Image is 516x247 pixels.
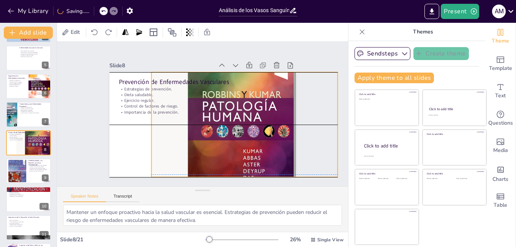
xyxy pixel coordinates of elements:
[28,165,49,166] p: Interconexión con otras enfermedades.
[359,98,413,100] div: Click to add text
[28,168,49,169] p: Importancia de la atención integral.
[19,53,49,55] p: Importancia de la detección temprana.
[413,47,469,60] button: Create theme
[359,172,413,175] div: Click to add title
[63,205,342,226] textarea: Mantener un enfoque proactivo hacia la salud vascular es esencial. Estrategias de prevención pued...
[69,28,81,36] span: Edit
[427,178,451,180] div: Click to add text
[19,50,49,52] p: Enfermedades más frecuentes.
[485,105,516,132] div: Get real-time input from your audience
[8,221,49,223] p: Toma de decisiones informadas.
[19,54,49,56] p: Factores de riesgo asociados.
[42,90,49,97] div: 6
[429,114,479,116] div: Click to add text
[219,5,289,16] input: Insert title
[121,83,288,106] p: Dieta saludable.
[8,196,49,197] p: Colaboración interdisciplinaria.
[40,203,49,210] div: 10
[19,52,49,53] p: Consecuencias de estas enfermedades.
[8,80,26,82] p: Métodos de diagnóstico.
[60,236,206,243] div: Slide 8 / 21
[485,132,516,160] div: Add images, graphics, shapes or video
[42,146,49,153] div: 8
[8,225,49,227] p: Impacto en la salud pública.
[6,158,51,184] div: 9
[485,78,516,105] div: Add text boxes
[114,52,219,71] div: Slide 8
[40,231,49,238] div: 11
[488,119,513,127] span: Questions
[6,46,51,71] div: 5
[456,178,480,180] div: Click to add text
[492,175,508,184] span: Charts
[119,100,286,123] p: Importancia de la prevención.
[485,23,516,50] div: Change the overall theme
[492,5,506,18] div: A M
[42,62,49,68] div: 5
[63,194,106,202] button: Speaker Notes
[19,47,49,49] p: Enfermedades Vasculares Comunes
[6,187,51,212] div: 10
[355,73,434,83] button: Apply theme to all slides
[122,69,290,95] p: Prevención de Enfermedades Vasculares
[364,155,412,157] div: Click to add body
[8,84,26,86] p: Análisis de laboratorio.
[6,102,51,127] div: 7
[42,174,49,181] div: 9
[28,170,49,172] p: Educación sobre salud vascular.
[19,107,49,108] p: Opciones de tratamiento.
[28,169,49,171] p: Prevención de enfermedades asociadas.
[8,81,26,83] p: Importancia de la ecografía.
[106,194,140,202] button: Transcript
[359,178,376,180] div: Click to add text
[8,83,26,84] p: Uso de la [MEDICAL_DATA].
[378,178,395,180] div: Click to add text
[19,112,49,114] p: Importancia de un tratamiento adecuado.
[485,187,516,214] div: Add a table
[396,178,413,180] div: Click to add text
[8,220,49,221] p: Rol de la educación.
[441,4,479,19] button: Present
[8,136,49,138] p: Ejercicio regular.
[6,74,51,99] div: 6
[19,109,49,111] p: Medicamentos disponibles.
[493,146,508,155] span: Media
[424,4,439,19] button: Export to PowerPoint
[28,166,49,168] p: Impacto en el bienestar general.
[6,215,51,240] div: 11
[485,160,516,187] div: Add charts and graphs
[19,111,49,112] p: Procedimientos quirúrgicos.
[355,47,410,60] button: Sendsteps
[8,133,49,135] p: Estrategias de prevención.
[8,194,49,196] p: Importancia de la investigación.
[359,93,413,96] div: Click to add title
[427,133,481,136] div: Click to add title
[8,188,49,190] p: Investigación Actual en Patología Vascular
[42,118,49,125] div: 7
[364,142,413,149] div: Click to add title
[286,236,304,243] div: 26 %
[8,193,49,194] p: Tecnologías emergentes.
[317,237,343,243] span: Single View
[19,56,49,57] p: Estrategias de prevención.
[8,192,49,193] p: Nuevos tratamientos.
[8,85,26,87] p: Evaluación integral.
[8,139,49,141] p: Importancia de la prevención.
[6,130,51,155] div: 8
[485,50,516,78] div: Add ready made slides
[494,201,507,209] span: Table
[19,108,49,110] p: Cambios en el estilo de vida.
[120,89,288,112] p: Ejercicio regular.
[57,8,89,15] div: Saving......
[8,190,49,192] p: Avances en investigación.
[489,64,512,73] span: Template
[6,5,52,17] button: My Library
[8,75,26,79] p: Diagnóstico de Enfermedades Vasculares
[120,95,287,118] p: Control de factores de riesgo.
[8,224,49,225] p: Importancia de la prevención.
[8,138,49,139] p: Control de factores de riesgo.
[492,37,509,45] span: Theme
[8,216,49,218] p: Importancia de la Educación en Salud Vascular
[8,223,49,224] p: Programas educativos.
[429,107,480,111] div: Click to add title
